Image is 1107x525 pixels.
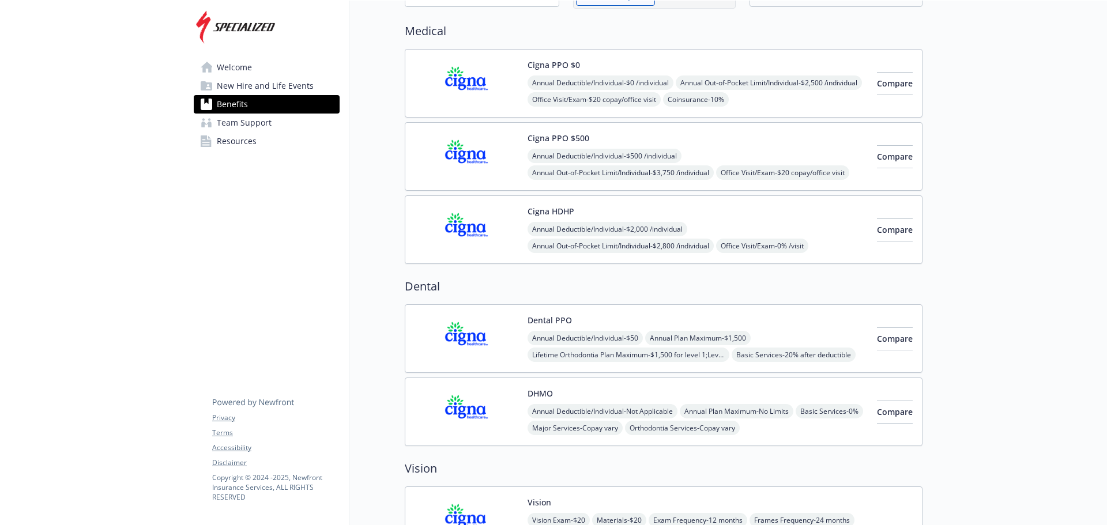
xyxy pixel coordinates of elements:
[217,58,252,77] span: Welcome
[796,404,863,418] span: Basic Services - 0%
[528,348,729,362] span: Lifetime Orthodontia Plan Maximum - $1,500 for level 1;Level 2 $1,900; Level 3 $2,300; Level 4 $2...
[528,404,677,418] span: Annual Deductible/Individual - Not Applicable
[217,114,272,132] span: Team Support
[415,205,518,254] img: CIGNA carrier logo
[625,421,740,435] span: Orthodontia Services - Copay vary
[528,205,574,217] button: Cigna HDHP
[217,77,314,95] span: New Hire and Life Events
[645,331,751,345] span: Annual Plan Maximum - $1,500
[405,22,922,40] h2: Medical
[716,165,849,180] span: Office Visit/Exam - $20 copay/office visit
[680,404,793,418] span: Annual Plan Maximum - No Limits
[676,75,862,90] span: Annual Out-of-Pocket Limit/Individual - $2,500 /individual
[415,59,518,108] img: CIGNA carrier logo
[528,132,589,144] button: Cigna PPO $500
[217,132,257,150] span: Resources
[528,421,623,435] span: Major Services - Copay vary
[528,239,714,253] span: Annual Out-of-Pocket Limit/Individual - $2,800 /individual
[716,239,808,253] span: Office Visit/Exam - 0% /visit
[877,224,913,235] span: Compare
[877,72,913,95] button: Compare
[212,428,339,438] a: Terms
[528,149,681,163] span: Annual Deductible/Individual - $500 /individual
[194,77,340,95] a: New Hire and Life Events
[528,165,714,180] span: Annual Out-of-Pocket Limit/Individual - $3,750 /individual
[877,401,913,424] button: Compare
[528,92,661,107] span: Office Visit/Exam - $20 copay/office visit
[194,132,340,150] a: Resources
[212,473,339,502] p: Copyright © 2024 - 2025 , Newfront Insurance Services, ALL RIGHTS RESERVED
[415,314,518,363] img: CIGNA carrier logo
[528,314,572,326] button: Dental PPO
[877,218,913,241] button: Compare
[405,278,922,295] h2: Dental
[877,145,913,168] button: Compare
[877,327,913,350] button: Compare
[877,406,913,417] span: Compare
[212,413,339,423] a: Privacy
[877,333,913,344] span: Compare
[212,443,339,453] a: Accessibility
[528,59,580,71] button: Cigna PPO $0
[663,92,729,107] span: Coinsurance - 10%
[194,58,340,77] a: Welcome
[528,331,643,345] span: Annual Deductible/Individual - $50
[415,387,518,436] img: CIGNA carrier logo
[194,95,340,114] a: Benefits
[528,387,553,399] button: DHMO
[405,460,922,477] h2: Vision
[212,458,339,468] a: Disclaimer
[528,222,687,236] span: Annual Deductible/Individual - $2,000 /individual
[194,114,340,132] a: Team Support
[528,496,551,508] button: Vision
[877,78,913,89] span: Compare
[877,151,913,162] span: Compare
[415,132,518,181] img: CIGNA carrier logo
[528,75,673,90] span: Annual Deductible/Individual - $0 /individual
[732,348,856,362] span: Basic Services - 20% after deductible
[217,95,248,114] span: Benefits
